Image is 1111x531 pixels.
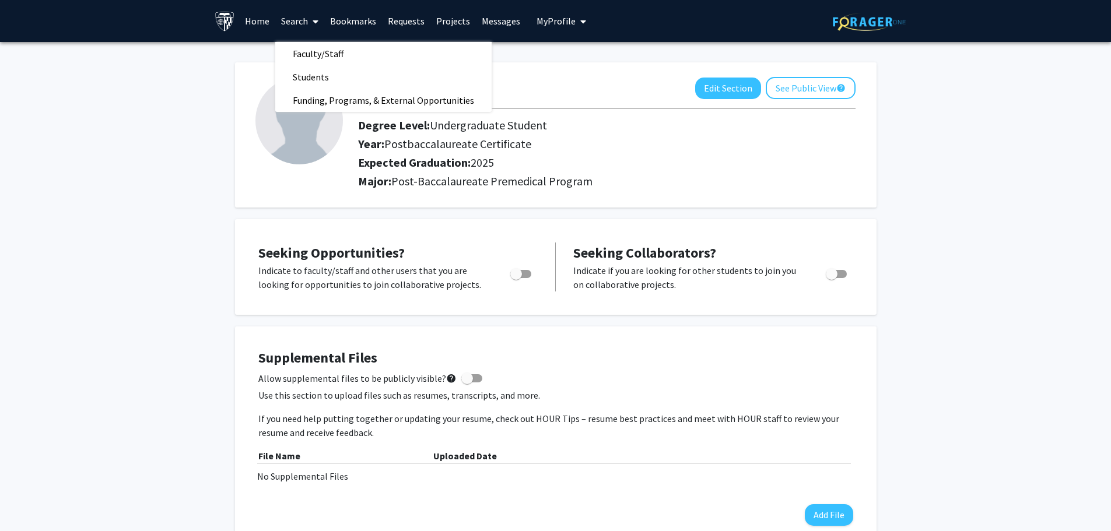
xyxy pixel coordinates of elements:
[258,450,300,462] b: File Name
[258,388,853,402] p: Use this section to upload files such as resumes, transcripts, and more.
[255,77,343,164] img: Profile Picture
[258,371,457,385] span: Allow supplemental files to be publicly visible?
[275,45,492,62] a: Faculty/Staff
[382,1,430,41] a: Requests
[391,174,593,188] span: Post-Baccalaureate Premedical Program
[358,118,856,132] h2: Degree Level:
[358,174,856,188] h2: Major:
[506,263,538,281] div: Toggle
[805,504,853,526] button: Add File
[258,350,853,367] h4: Supplemental Files
[573,263,804,291] p: Indicate if you are looking for other students to join you on collaborative projects.
[573,244,716,262] span: Seeking Collaborators?
[275,68,492,86] a: Students
[358,156,856,170] h2: Expected Graduation:
[257,469,854,483] div: No Supplemental Files
[446,371,457,385] mat-icon: help
[766,77,856,99] button: See Public View
[471,155,494,170] span: 2025
[324,1,382,41] a: Bookmarks
[430,1,476,41] a: Projects
[833,13,906,31] img: ForagerOne Logo
[430,118,547,132] span: Undergraduate Student
[215,11,235,31] img: Johns Hopkins University Logo
[275,92,492,109] a: Funding, Programs, & External Opportunities
[258,263,488,291] p: Indicate to faculty/staff and other users that you are looking for opportunities to join collabor...
[258,244,405,262] span: Seeking Opportunities?
[433,450,497,462] b: Uploaded Date
[537,15,576,27] span: My Profile
[275,1,324,41] a: Search
[821,263,853,281] div: Toggle
[275,89,492,112] span: Funding, Programs, & External Opportunities
[258,412,853,439] p: If you need help putting together or updating your resume, check out HOUR Tips – resume best prac...
[275,42,361,65] span: Faculty/Staff
[695,78,761,99] button: Edit Section
[476,1,526,41] a: Messages
[239,1,275,41] a: Home
[836,81,846,95] mat-icon: help
[384,136,531,151] span: Postbaccalaureate Certificate
[275,65,346,89] span: Students
[9,479,50,522] iframe: Chat
[358,137,856,151] h2: Year:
